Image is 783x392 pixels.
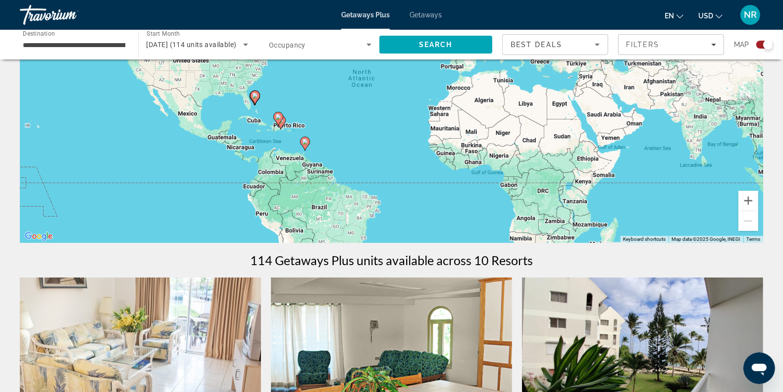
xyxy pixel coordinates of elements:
[744,10,757,20] span: NR
[698,8,723,23] button: Change currency
[22,230,55,243] img: Google
[22,230,55,243] a: Open this area in Google Maps (opens a new window)
[698,12,713,20] span: USD
[147,41,237,49] span: [DATE] (114 units available)
[734,38,749,52] span: Map
[738,191,758,211] button: Zoom in
[737,4,763,25] button: User Menu
[20,2,119,28] a: Travorium
[23,30,55,37] span: Destination
[626,41,660,49] span: Filters
[665,8,683,23] button: Change language
[511,41,562,49] span: Best Deals
[672,236,740,242] span: Map data ©2025 Google, INEGI
[738,211,758,231] button: Zoom out
[250,253,533,268] h1: 114 Getaways Plus units available across 10 Resorts
[419,41,453,49] span: Search
[618,34,724,55] button: Filters
[665,12,674,20] span: en
[743,352,775,384] iframe: Button to launch messaging window
[23,39,125,51] input: Select destination
[623,236,666,243] button: Keyboard shortcuts
[511,39,600,51] mat-select: Sort by
[410,11,442,19] a: Getaways
[379,36,493,54] button: Search
[746,236,760,242] a: Terms (opens in new tab)
[147,31,180,38] span: Start Month
[341,11,390,19] a: Getaways Plus
[269,41,306,49] span: Occupancy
